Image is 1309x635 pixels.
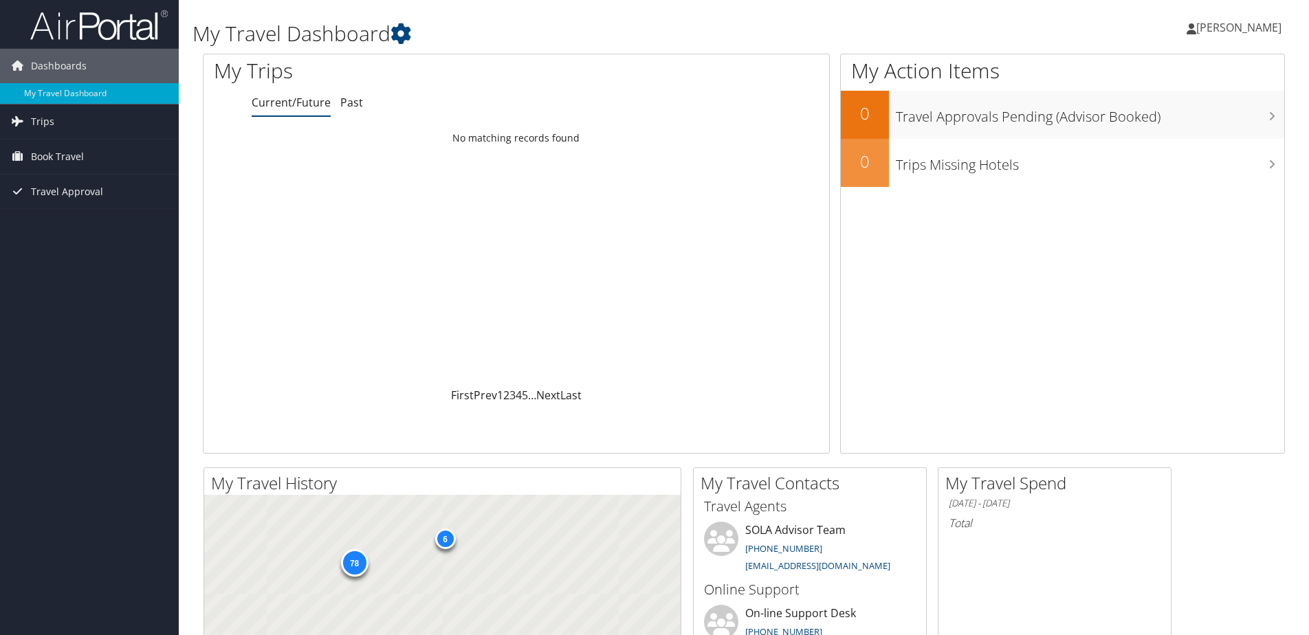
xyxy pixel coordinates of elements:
[252,95,331,110] a: Current/Future
[434,528,455,549] div: 6
[528,388,536,403] span: …
[704,497,916,516] h3: Travel Agents
[522,388,528,403] a: 5
[203,126,829,151] td: No matching records found
[841,56,1284,85] h1: My Action Items
[503,388,509,403] a: 2
[31,104,54,139] span: Trips
[451,388,474,403] a: First
[841,102,889,125] h2: 0
[31,49,87,83] span: Dashboards
[949,497,1160,510] h6: [DATE] - [DATE]
[896,100,1284,126] h3: Travel Approvals Pending (Advisor Booked)
[841,91,1284,139] a: 0Travel Approvals Pending (Advisor Booked)
[340,549,368,577] div: 78
[945,471,1171,495] h2: My Travel Spend
[509,388,516,403] a: 3
[497,388,503,403] a: 1
[701,471,926,495] h2: My Travel Contacts
[841,150,889,173] h2: 0
[560,388,582,403] a: Last
[192,19,927,48] h1: My Travel Dashboard
[31,140,84,174] span: Book Travel
[896,148,1284,175] h3: Trips Missing Hotels
[516,388,522,403] a: 4
[1187,7,1295,48] a: [PERSON_NAME]
[340,95,363,110] a: Past
[474,388,497,403] a: Prev
[704,580,916,599] h3: Online Support
[211,471,681,495] h2: My Travel History
[31,175,103,209] span: Travel Approval
[1196,20,1281,35] span: [PERSON_NAME]
[214,56,558,85] h1: My Trips
[30,9,168,41] img: airportal-logo.png
[949,515,1160,531] h6: Total
[697,522,923,578] li: SOLA Advisor Team
[745,542,822,555] a: [PHONE_NUMBER]
[536,388,560,403] a: Next
[841,139,1284,187] a: 0Trips Missing Hotels
[745,559,890,572] a: [EMAIL_ADDRESS][DOMAIN_NAME]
